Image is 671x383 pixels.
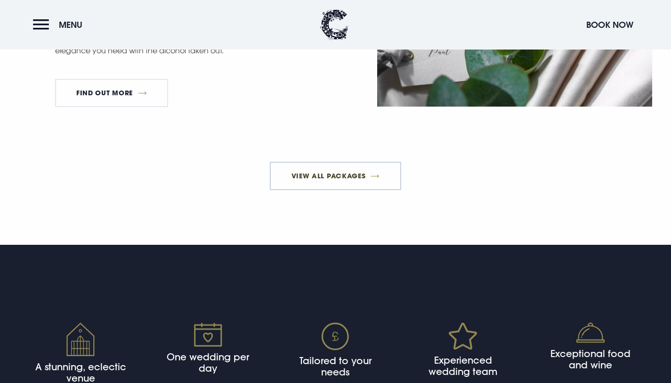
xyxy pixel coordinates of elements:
[576,323,605,343] img: Food icon
[320,9,348,40] img: Clandeboye Lodge
[33,15,87,35] button: Menu
[194,323,222,347] img: Calendar icon
[55,79,169,107] a: FIND OUT MORE
[66,323,95,357] img: Venue icon
[582,15,638,35] button: Book Now
[416,355,510,377] h4: Experienced wedding team
[288,355,382,378] h4: Tailored to your needs
[543,348,638,371] h4: Exceptional food and wine
[321,323,349,350] img: Pound icon
[161,351,255,374] h4: One wedding per day
[449,323,477,350] img: Star icon
[270,162,401,190] a: View All Packages
[59,19,82,30] span: Menu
